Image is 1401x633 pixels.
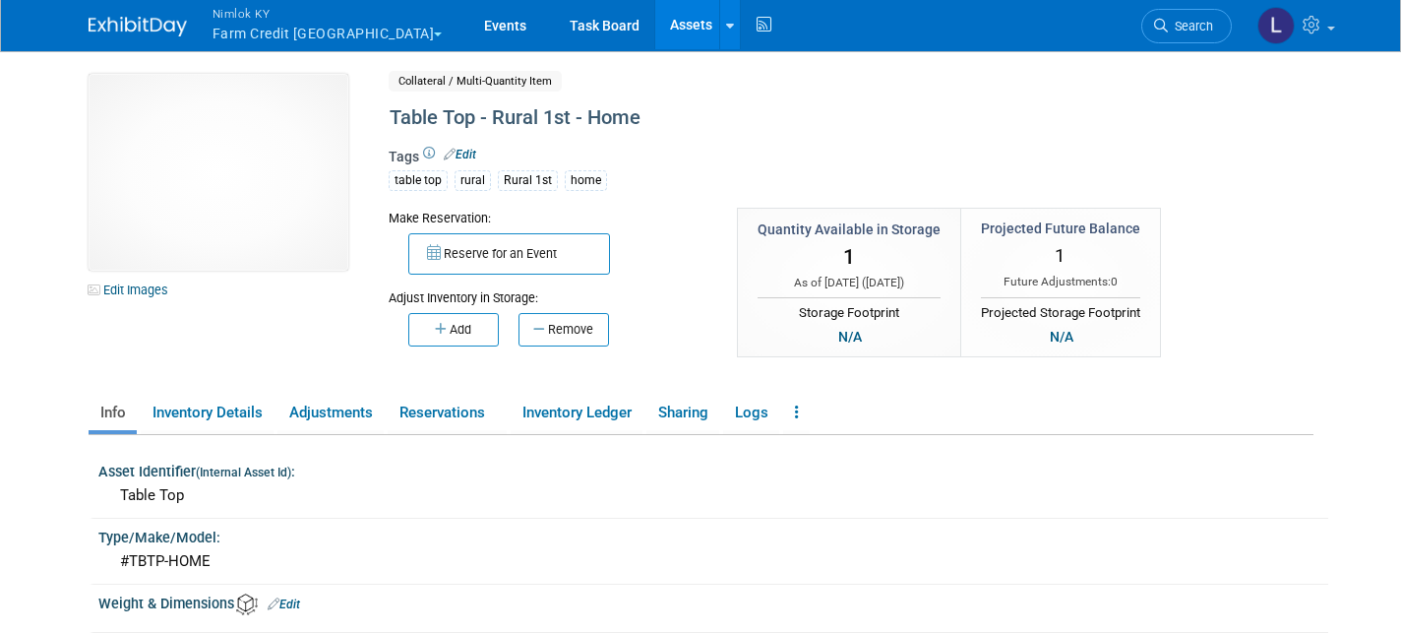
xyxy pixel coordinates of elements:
div: Type/Make/Model: [98,523,1328,547]
span: 0 [1111,275,1118,288]
button: Add [408,313,499,347]
div: Projected Future Balance [981,219,1140,238]
small: (Internal Asset Id) [196,466,291,479]
a: Edit [444,148,476,161]
img: Luc Schaefer [1257,7,1295,44]
a: Edit Images [89,278,176,302]
div: #TBTP-HOME [113,546,1313,577]
a: Sharing [646,396,719,430]
span: 1 [1055,244,1066,267]
a: Inventory Ledger [511,396,642,430]
div: Tags [389,147,1195,204]
button: Remove [518,313,609,347]
div: rural [455,170,491,191]
div: N/A [1044,326,1079,348]
a: Inventory Details [141,396,274,430]
span: [DATE] [866,276,900,289]
div: Quantity Available in Storage [758,220,941,239]
img: View Images [89,74,348,271]
div: Rural 1st [498,170,558,191]
div: home [565,170,607,191]
button: Reserve for an Event [408,233,610,275]
a: Search [1141,9,1232,43]
div: As of [DATE] ( ) [758,275,941,291]
div: table top [389,170,448,191]
img: ExhibitDay [89,17,187,36]
div: Table Top [113,480,1313,511]
img: Asset Weight and Dimensions [236,594,258,615]
div: Adjust Inventory in Storage: [389,275,707,307]
a: Adjustments [277,396,384,430]
div: Storage Footprint [758,297,941,323]
div: Projected Storage Footprint [981,297,1140,323]
span: Collateral / Multi-Quantity Item [389,71,562,92]
div: Weight & Dimensions [98,589,1328,615]
span: 1 [843,245,855,269]
a: Reservations [388,396,507,430]
a: Info [89,396,137,430]
a: Edit [268,598,300,611]
div: Future Adjustments: [981,274,1140,290]
div: Table Top - Rural 1st - Home [383,100,1195,136]
span: Nimlok KY [213,3,443,24]
div: Asset Identifier : [98,457,1328,481]
a: Logs [723,396,779,430]
div: Make Reservation: [389,208,707,227]
div: N/A [832,326,868,348]
span: Search [1168,19,1213,33]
